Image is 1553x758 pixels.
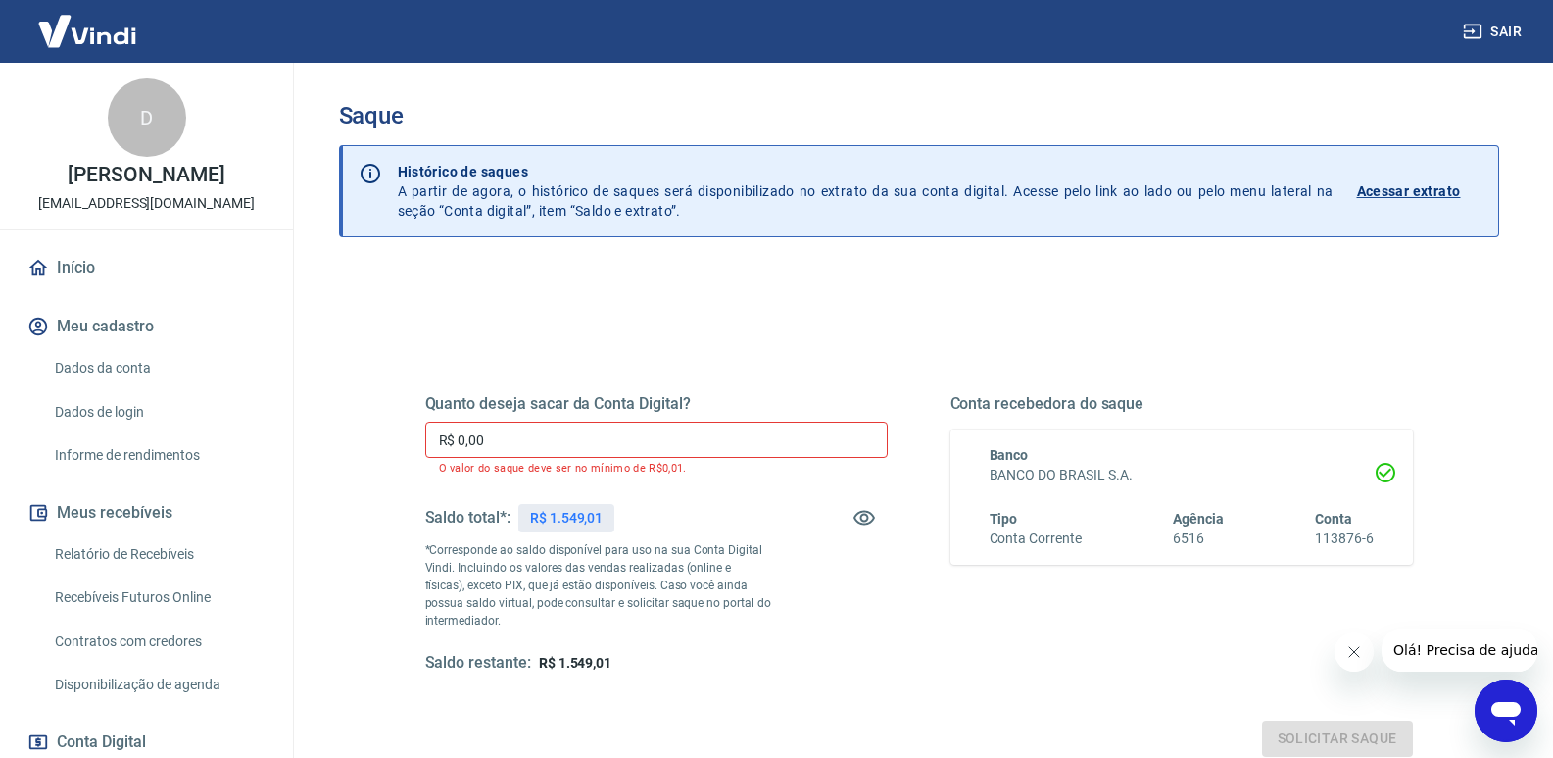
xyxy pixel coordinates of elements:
[24,1,151,61] img: Vindi
[990,511,1018,527] span: Tipo
[1173,529,1224,549] h6: 6516
[38,193,255,214] p: [EMAIL_ADDRESS][DOMAIN_NAME]
[24,246,269,289] a: Início
[47,665,269,705] a: Disponibilização de agenda
[425,394,888,414] h5: Quanto deseja sacar da Conta Digital?
[439,462,874,475] p: O valor do saque deve ser no mínimo de R$0,01.
[950,394,1413,414] h5: Conta recebedora do saque
[990,465,1374,485] h6: BANCO DO BRASIL S.A.
[1173,511,1224,527] span: Agência
[339,102,1499,129] h3: Saque
[108,78,186,157] div: D
[47,622,269,662] a: Contratos com credores
[47,392,269,432] a: Dados de login
[1357,162,1482,221] a: Acessar extrato
[47,348,269,388] a: Dados da conta
[47,578,269,618] a: Recebíveis Futuros Online
[1357,181,1461,201] p: Acessar extrato
[398,162,1334,221] p: A partir de agora, o histórico de saques será disponibilizado no extrato da sua conta digital. Ac...
[1335,632,1374,672] iframe: Fechar mensagem
[425,541,772,630] p: *Corresponde ao saldo disponível para uso na sua Conta Digital Vindi. Incluindo os valores das ve...
[1315,511,1352,527] span: Conta
[47,534,269,575] a: Relatório de Recebíveis
[530,508,603,529] p: R$ 1.549,01
[24,305,269,348] button: Meu cadastro
[1475,680,1537,742] iframe: Botão para abrir a janela de mensagens
[990,529,1082,549] h6: Conta Corrente
[1459,14,1529,50] button: Sair
[425,653,531,674] h5: Saldo restante:
[398,162,1334,181] p: Histórico de saques
[425,508,510,528] h5: Saldo total*:
[12,14,165,29] span: Olá! Precisa de ajuda?
[47,435,269,476] a: Informe de rendimentos
[1382,629,1537,672] iframe: Mensagem da empresa
[1315,529,1374,549] h6: 113876-6
[24,491,269,534] button: Meus recebíveis
[68,165,224,185] p: [PERSON_NAME]
[990,447,1029,463] span: Banco
[539,655,611,671] span: R$ 1.549,01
